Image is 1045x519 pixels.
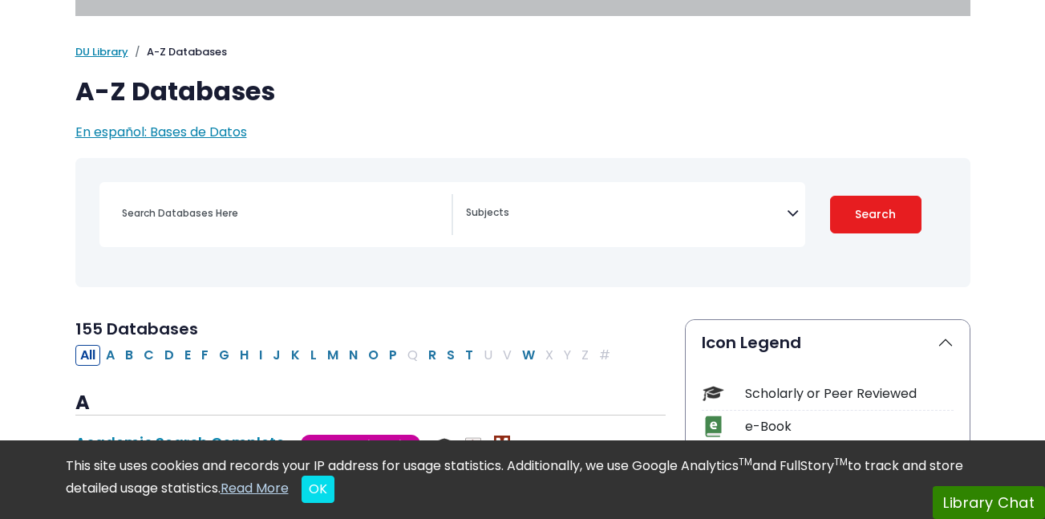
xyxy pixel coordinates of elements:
img: Scholarly or Peer Reviewed [436,436,452,452]
div: This site uses cookies and records your IP address for usage statistics. Additionally, we use Goo... [66,456,980,503]
button: Close [302,476,334,503]
button: Filter Results O [363,345,383,366]
button: Filter Results W [517,345,540,366]
img: Icon Scholarly or Peer Reviewed [703,383,724,404]
textarea: Search [466,208,787,221]
span: 155 Databases [75,318,198,340]
button: Filter Results F [196,345,213,366]
button: Filter Results R [423,345,441,366]
a: En español: Bases de Datos [75,123,247,141]
button: Filter Results E [180,345,196,366]
input: Search database by title or keyword [112,201,452,225]
button: Filter Results S [442,345,460,366]
button: Icon Legend [686,320,970,365]
div: e-Book [745,417,954,436]
a: Read More [221,479,289,497]
button: Filter Results C [139,345,159,366]
button: Library Chat [933,486,1045,519]
h1: A-Z Databases [75,76,970,107]
button: Filter Results N [344,345,363,366]
button: Filter Results B [120,345,138,366]
button: Filter Results G [214,345,234,366]
button: Filter Results K [286,345,305,366]
button: Filter Results D [160,345,179,366]
button: Filter Results L [306,345,322,366]
sup: TM [834,455,848,468]
button: Filter Results P [384,345,402,366]
nav: Search filters [75,158,970,287]
button: All [75,345,100,366]
nav: breadcrumb [75,44,970,60]
img: MeL (Michigan electronic Library) [494,436,510,452]
button: Filter Results H [235,345,253,366]
div: Scholarly or Peer Reviewed [745,384,954,403]
img: Icon e-Book [703,416,724,437]
button: Filter Results T [460,345,478,366]
div: Alpha-list to filter by first letter of database name [75,345,617,363]
sup: TM [739,455,752,468]
img: Audio & Video [465,436,481,452]
button: Submit for Search Results [830,196,921,233]
button: Filter Results J [268,345,286,366]
h3: A [75,391,666,416]
button: Filter Results I [254,345,267,366]
a: Academic Search Complete [75,432,285,452]
a: DU Library [75,44,128,59]
li: A-Z Databases [128,44,227,60]
button: Filter Results A [101,345,119,366]
span: Good Starting Point [301,435,420,453]
button: Filter Results M [322,345,343,366]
